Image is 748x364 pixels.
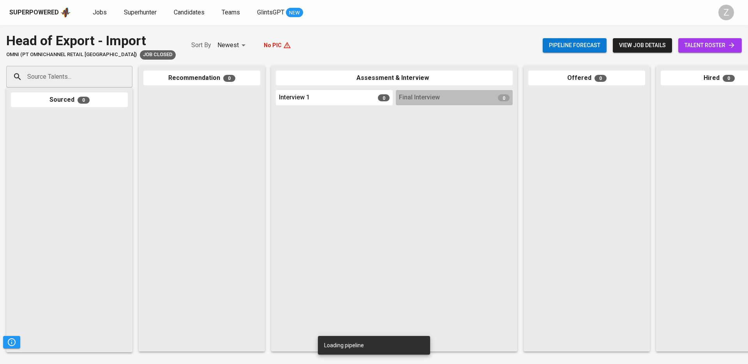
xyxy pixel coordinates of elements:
[223,75,235,82] span: 0
[613,38,672,53] button: view job details
[678,38,742,53] a: talent roster
[128,76,130,78] button: Open
[718,5,734,20] div: Z
[723,75,735,82] span: 0
[78,97,90,104] span: 0
[222,9,240,16] span: Teams
[276,71,513,86] div: Assessment & Interview
[9,8,59,17] div: Superpowered
[124,8,158,18] a: Superhunter
[191,41,211,50] p: Sort By
[9,7,71,18] a: Superpoweredapp logo
[498,94,510,101] span: 0
[6,31,176,50] div: Head of Export - Import
[6,51,137,58] span: OMNI (PT Omnichannel Retail [GEOGRAPHIC_DATA])
[378,94,390,101] span: 0
[684,41,736,50] span: talent roster
[324,338,364,352] div: Loading pipeline
[595,75,607,82] span: 0
[399,93,440,102] span: Final Interview
[217,38,248,53] div: Newest
[279,93,310,102] span: Interview 1
[124,9,157,16] span: Superhunter
[286,9,303,17] span: NEW
[549,41,600,50] span: Pipeline forecast
[264,41,282,49] p: No PIC
[528,71,645,86] div: Offered
[543,38,607,53] button: Pipeline forecast
[140,50,176,60] div: Slow response from client
[217,41,239,50] p: Newest
[93,8,108,18] a: Jobs
[3,336,20,348] button: Pipeline Triggers
[93,9,107,16] span: Jobs
[257,9,284,16] span: GlintsGPT
[140,51,176,58] span: Job Closed
[257,8,303,18] a: GlintsGPT NEW
[222,8,242,18] a: Teams
[60,7,71,18] img: app logo
[143,71,260,86] div: Recommendation
[619,41,666,50] span: view job details
[11,92,128,108] div: Sourced
[174,8,206,18] a: Candidates
[174,9,205,16] span: Candidates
